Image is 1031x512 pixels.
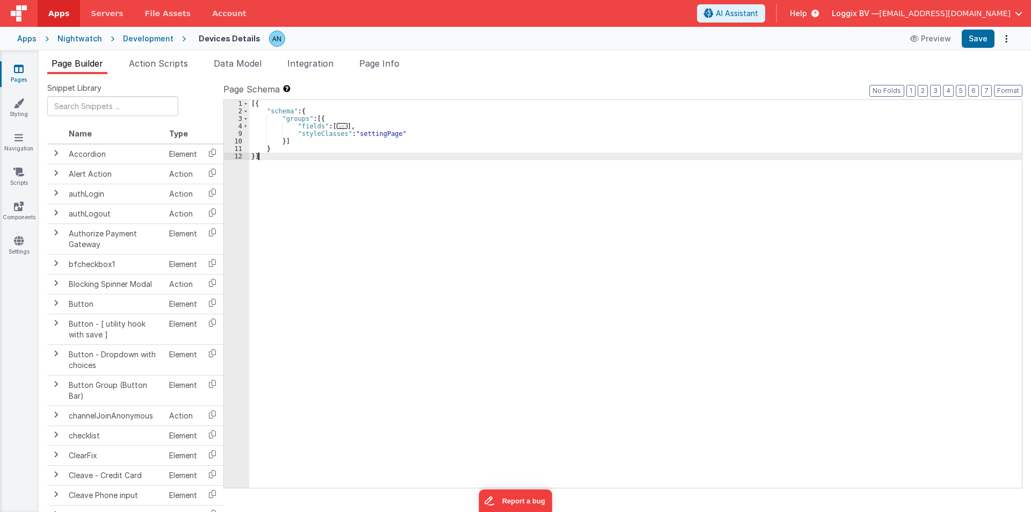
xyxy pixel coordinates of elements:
[165,223,201,254] td: Element
[904,30,957,47] button: Preview
[956,85,966,97] button: 5
[337,123,347,129] span: ...
[64,445,165,465] td: ClearFix
[214,58,262,69] span: Data Model
[57,33,102,44] div: Nightwatch
[165,274,201,294] td: Action
[165,184,201,204] td: Action
[165,254,201,274] td: Element
[64,426,165,445] td: checklist
[869,85,904,97] button: No Folds
[64,314,165,344] td: Button - [ utility hook with save ]
[165,144,201,164] td: Element
[224,138,249,145] div: 10
[224,153,249,160] div: 12
[64,485,165,505] td: Cleave Phone input
[287,58,333,69] span: Integration
[165,465,201,485] td: Element
[223,83,280,96] span: Page Schema
[91,8,123,19] span: Servers
[145,8,191,19] span: File Assets
[69,129,92,138] span: Name
[479,489,553,512] iframe: Marker.io feedback button
[64,144,165,164] td: Accordion
[129,58,188,69] span: Action Scripts
[981,85,992,97] button: 7
[123,33,173,44] div: Development
[879,8,1011,19] span: [EMAIL_ADDRESS][DOMAIN_NAME]
[64,406,165,426] td: channelJoinAnonymous
[165,445,201,465] td: Element
[224,145,249,153] div: 11
[64,465,165,485] td: Cleave - Credit Card
[64,164,165,184] td: Alert Action
[832,8,879,19] span: Loggix BV —
[968,85,979,97] button: 6
[716,8,758,19] span: AI Assistant
[999,31,1014,46] button: Options
[17,33,37,44] div: Apps
[224,100,249,107] div: 1
[64,294,165,314] td: Button
[270,31,285,46] img: f1d78738b441ccf0e1fcb79415a71bae
[943,85,954,97] button: 4
[64,274,165,294] td: Blocking Spinner Modal
[359,58,400,69] span: Page Info
[165,426,201,445] td: Element
[48,8,69,19] span: Apps
[64,375,165,406] td: Button Group (Button Bar)
[47,96,178,116] input: Search Snippets ...
[930,85,941,97] button: 3
[224,107,249,115] div: 2
[165,485,201,505] td: Element
[165,294,201,314] td: Element
[832,8,1022,19] button: Loggix BV — [EMAIL_ADDRESS][DOMAIN_NAME]
[224,130,249,138] div: 9
[47,83,101,93] span: Snippet Library
[224,122,249,130] div: 4
[906,85,916,97] button: 1
[697,4,765,23] button: AI Assistant
[64,254,165,274] td: bfcheckbox1
[64,223,165,254] td: Authorize Payment Gateway
[64,204,165,223] td: authLogout
[165,406,201,426] td: Action
[165,375,201,406] td: Element
[224,115,249,122] div: 3
[165,204,201,223] td: Action
[790,8,807,19] span: Help
[165,344,201,375] td: Element
[165,164,201,184] td: Action
[199,34,260,42] h4: Devices Details
[962,30,994,48] button: Save
[994,85,1022,97] button: Format
[64,184,165,204] td: authLogin
[52,58,103,69] span: Page Builder
[165,314,201,344] td: Element
[918,85,928,97] button: 2
[169,129,188,138] span: Type
[64,344,165,375] td: Button - Dropdown with choices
